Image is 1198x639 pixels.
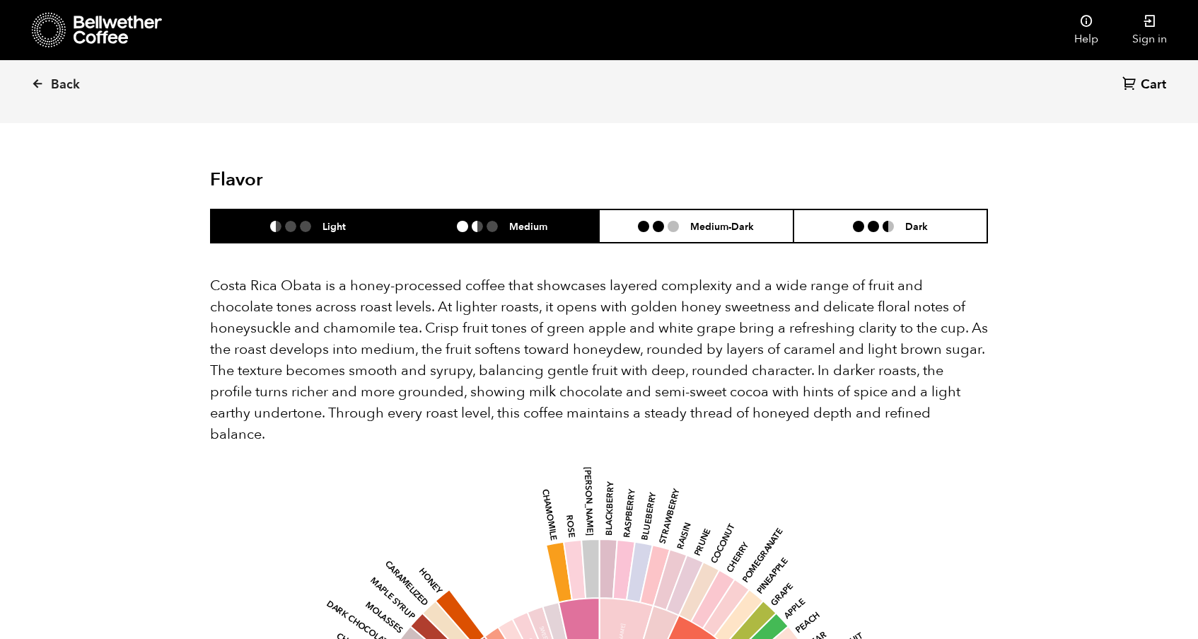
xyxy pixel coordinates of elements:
a: Cart [1122,76,1170,95]
h2: Flavor [210,169,470,191]
h6: Medium [509,220,547,232]
span: Back [51,76,80,93]
h6: Light [322,220,346,232]
h6: Dark [905,220,928,232]
p: Costa Rica Obata is a honey-processed coffee that showcases layered complexity and a wide range o... [210,275,988,445]
span: Cart [1141,76,1166,93]
h6: Medium-Dark [690,220,754,232]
